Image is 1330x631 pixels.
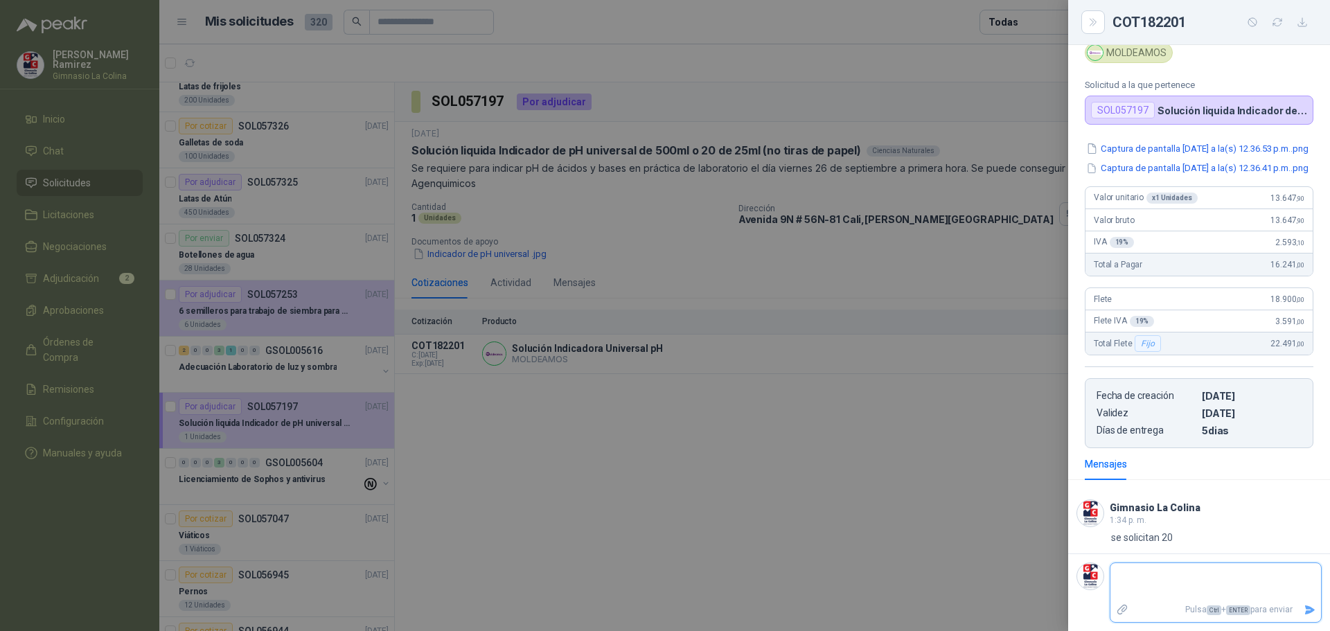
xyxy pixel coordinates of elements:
span: 13.647 [1270,193,1304,203]
label: Adjuntar archivos [1110,598,1134,622]
span: ,90 [1296,195,1304,202]
button: Captura de pantalla [DATE] a la(s) 12.36.41 p.m..png [1085,161,1310,176]
span: Ctrl [1207,605,1221,615]
button: Captura de pantalla [DATE] a la(s) 12.36.53 p.m..png [1085,141,1310,156]
button: Close [1085,14,1101,30]
span: 3.591 [1275,317,1304,326]
div: 19 % [1130,316,1155,327]
p: Días de entrega [1097,425,1196,436]
p: Solución liquida Indicador de pH universal de 500ml o 20 de 25ml (no tiras de papel) [1158,105,1307,116]
div: COT182201 [1112,11,1313,33]
div: x 1 Unidades [1146,193,1198,204]
p: [DATE] [1202,407,1302,419]
span: ,00 [1296,340,1304,348]
div: Fijo [1135,335,1160,352]
span: 13.647 [1270,215,1304,225]
span: ,00 [1296,296,1304,303]
div: MOLDEAMOS [1085,42,1173,63]
span: 22.491 [1270,339,1304,348]
span: IVA [1094,237,1134,248]
span: Valor bruto [1094,215,1134,225]
button: Enviar [1298,598,1321,622]
img: Company Logo [1077,563,1103,589]
p: se solicitan 20 [1111,530,1173,545]
span: 2.593 [1275,238,1304,247]
span: ENTER [1226,605,1250,615]
p: Pulsa + para enviar [1134,598,1299,622]
div: 19 % [1110,237,1135,248]
span: 16.241 [1270,260,1304,269]
p: Solicitud a la que pertenece [1085,80,1313,90]
p: 5 dias [1202,425,1302,436]
span: ,10 [1296,239,1304,247]
div: Mensajes [1085,456,1127,472]
span: Total a Pagar [1094,260,1142,269]
div: SOL057197 [1091,102,1155,118]
span: 1:34 p. m. [1110,515,1146,525]
p: [DATE] [1202,390,1302,402]
h3: Gimnasio La Colina [1110,504,1200,512]
span: ,00 [1296,261,1304,269]
span: ,00 [1296,318,1304,326]
span: Flete [1094,294,1112,304]
span: Total Flete [1094,335,1164,352]
p: Fecha de creación [1097,390,1196,402]
span: Valor unitario [1094,193,1198,204]
p: Validez [1097,407,1196,419]
img: Company Logo [1077,500,1103,526]
span: 18.900 [1270,294,1304,304]
span: ,90 [1296,217,1304,224]
span: Flete IVA [1094,316,1154,327]
img: Company Logo [1088,45,1103,60]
